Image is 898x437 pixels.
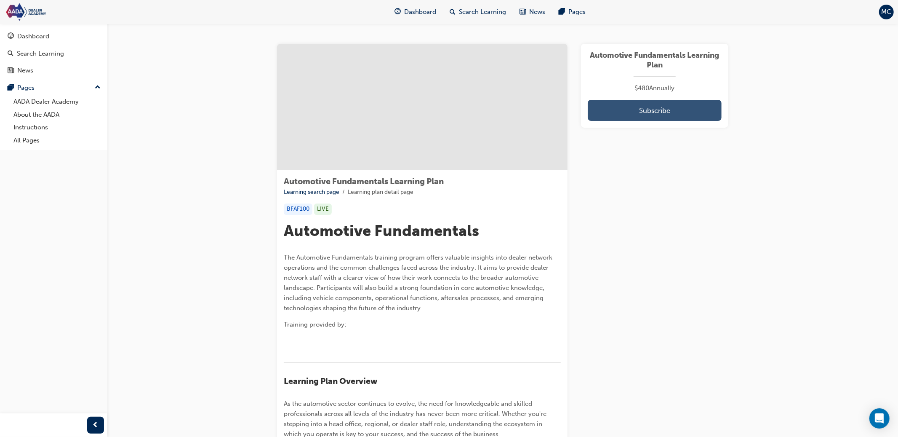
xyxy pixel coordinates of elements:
[314,204,332,215] div: LIVE
[520,7,526,17] span: news-icon
[3,80,104,96] button: Pages
[95,82,101,93] span: up-icon
[10,95,104,108] a: AADA Dealer Academy
[93,420,99,431] span: prev-icon
[284,222,479,240] span: Automotive Fundamentals
[17,32,49,41] div: Dashboard
[17,49,64,59] div: Search Learning
[3,63,104,78] a: News
[10,134,104,147] a: All Pages
[348,188,413,197] li: Learning plan detail page
[588,100,722,121] button: Subscribe
[284,188,339,196] a: Learning search page
[4,3,101,21] img: Trak
[17,83,35,93] div: Pages
[284,177,444,186] span: Automotive Fundamentals Learning Plan
[459,7,506,17] span: Search Learning
[8,67,14,75] span: news-icon
[284,376,377,386] span: Learning Plan Overview
[3,46,104,62] a: Search Learning
[552,3,592,21] a: pages-iconPages
[8,33,14,40] span: guage-icon
[8,50,13,58] span: search-icon
[559,7,565,17] span: pages-icon
[10,108,104,121] a: About the AADA
[529,7,545,17] span: News
[635,83,675,93] span: $ 480 Annually
[17,66,33,75] div: News
[388,3,443,21] a: guage-iconDashboard
[8,84,14,92] span: pages-icon
[568,7,586,17] span: Pages
[3,29,104,44] a: Dashboard
[3,27,104,80] button: DashboardSearch LearningNews
[284,321,346,328] span: Training provided by:
[513,3,552,21] a: news-iconNews
[443,3,513,21] a: search-iconSearch Learning
[394,7,401,17] span: guage-icon
[450,7,456,17] span: search-icon
[879,5,894,19] button: MC
[404,7,436,17] span: Dashboard
[284,254,554,312] span: The Automotive Fundamentals training program offers valuable insights into dealer network operati...
[588,51,722,70] span: Automotive Fundamentals Learning Plan
[869,408,890,429] div: Open Intercom Messenger
[10,121,104,134] a: Instructions
[284,204,312,215] div: BFAF100
[882,7,892,17] span: MC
